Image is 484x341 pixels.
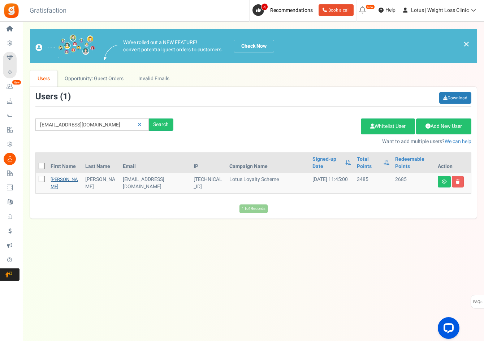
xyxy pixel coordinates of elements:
[120,173,191,193] td: customer
[366,4,375,9] em: New
[57,70,131,87] a: Opportunity: Guest Orders
[442,180,447,184] i: View details
[392,173,435,193] td: 2685
[123,39,223,53] p: We've rolled out a NEW FEATURE! convert potential guest orders to customers.
[439,92,471,104] a: Download
[35,34,95,58] img: images
[184,138,471,145] p: Want to add multiple users?
[12,80,21,85] em: New
[104,45,118,60] img: images
[51,176,78,190] a: [PERSON_NAME]
[416,118,471,134] a: Add New User
[191,153,227,173] th: IP
[82,153,120,173] th: Last Name
[261,3,268,10] span: 4
[354,173,392,193] td: 3485
[134,118,145,131] a: Reset
[384,7,396,14] span: Help
[473,295,483,309] span: FAQs
[48,153,82,173] th: First Name
[252,4,316,16] a: 4 Recommendations
[120,153,191,173] th: Email
[234,40,274,52] a: Check Now
[3,3,20,19] img: Gratisfaction
[191,173,227,193] td: [TECHNICAL_ID]
[395,156,432,170] a: Redeemable Points
[357,156,380,170] a: Total Points
[131,70,177,87] a: Invalid Emails
[82,173,120,193] td: [PERSON_NAME]
[312,156,342,170] a: Signed-up Date
[35,118,149,131] input: Search by email or name
[270,7,313,14] span: Recommendations
[411,7,469,14] span: Lotus | Weight Loss Clinic
[3,81,20,93] a: New
[463,40,470,48] a: ×
[445,138,471,145] a: We can help
[376,4,398,16] a: Help
[35,92,71,102] h3: Users ( )
[149,118,173,131] div: Search
[226,173,310,193] td: Lotus Loyalty Scheme
[435,153,471,173] th: Action
[63,90,68,103] span: 1
[310,173,354,193] td: [DATE] 11:45:00
[30,70,57,87] a: Users
[226,153,310,173] th: Campaign Name
[22,4,74,18] h3: Gratisfaction
[319,4,354,16] a: Book a call
[361,118,415,134] a: Whitelist User
[456,180,460,184] i: Delete user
